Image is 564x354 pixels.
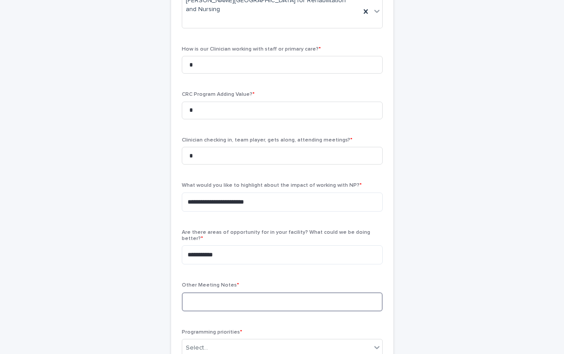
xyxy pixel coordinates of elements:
div: Select... [186,343,208,353]
span: Clinician checking in, team player, gets along, attending meetings? [182,138,352,143]
span: How is our Clinician working with staff or primary care? [182,47,321,52]
span: Are there areas of opportunity for in your facility? What could we be doing better? [182,230,370,241]
span: Other Meeting Notes [182,283,239,288]
span: Programming priorities [182,330,242,335]
span: CRC Program Adding Value? [182,92,255,97]
span: What would you like to highlight about the impact of working with NP? [182,183,362,188]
